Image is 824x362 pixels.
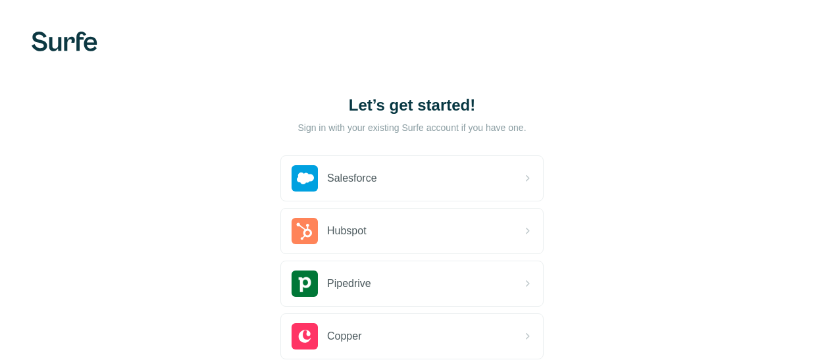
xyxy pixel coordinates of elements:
img: salesforce's logo [292,165,318,192]
p: Sign in with your existing Surfe account if you have one. [297,121,526,134]
span: Pipedrive [327,276,371,292]
img: pipedrive's logo [292,271,318,297]
span: Salesforce [327,170,377,186]
img: Surfe's logo [32,32,97,51]
img: copper's logo [292,323,318,349]
h1: Let’s get started! [280,95,544,116]
span: Hubspot [327,223,367,239]
span: Copper [327,328,361,344]
img: hubspot's logo [292,218,318,244]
